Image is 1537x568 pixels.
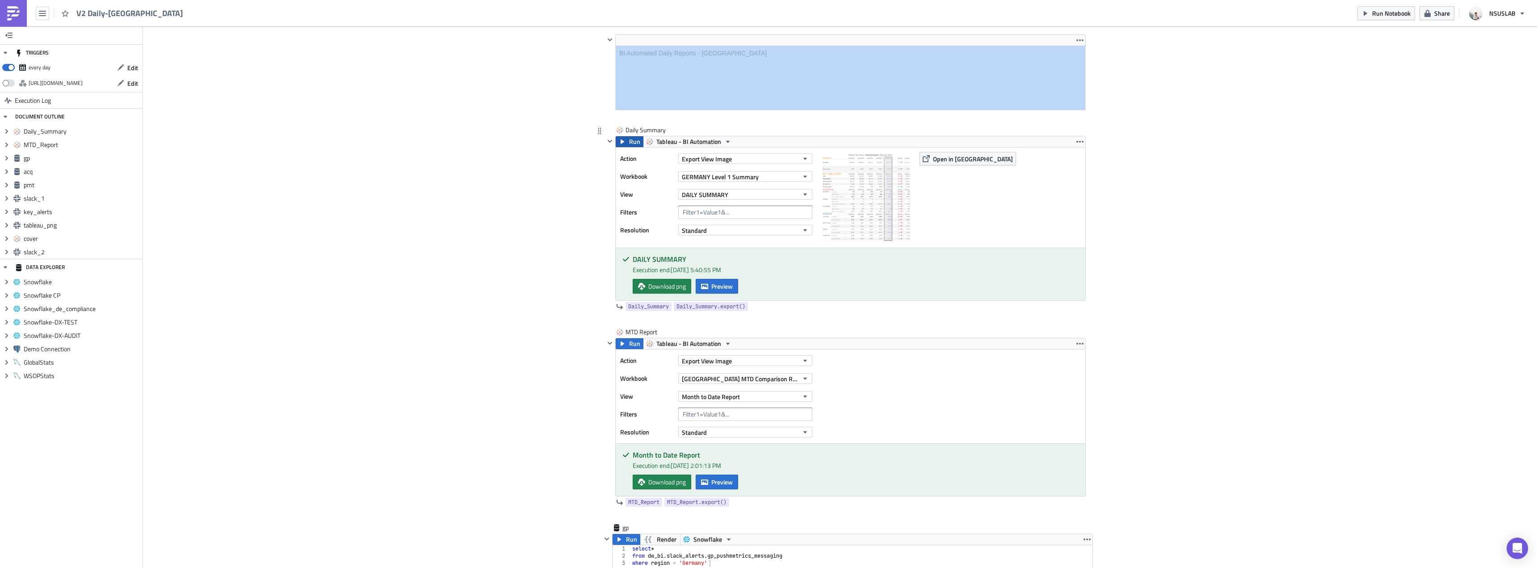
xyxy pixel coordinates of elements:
span: MTD_Report.export() [667,498,727,507]
span: Snowflake CP [24,291,140,299]
span: Snowflake [24,278,140,286]
span: key_alerts [24,208,140,216]
h5: Month to Date Report [633,451,1079,459]
div: 2 [613,552,631,560]
span: Share [1434,8,1450,18]
button: DAILY SUMMARY [678,189,812,200]
button: Run [613,534,640,545]
button: Run [616,136,643,147]
button: Month to Date Report [678,391,812,402]
span: Render [657,534,676,545]
span: DAILY SUMMARY [682,190,728,199]
span: pmt [24,181,140,189]
span: Preview [711,282,733,291]
div: DOCUMENT OUTLINE [15,109,65,125]
span: acq [24,168,140,176]
button: Hide content [601,534,612,544]
label: Resolution [620,425,674,439]
span: Month to Date Report [682,392,740,401]
span: NSUSLAB [1489,8,1516,18]
div: Execution end: [DATE] 5:40:55 PM [633,265,1079,274]
button: Preview [696,475,738,489]
button: Export View Image [678,355,812,366]
button: [GEOGRAPHIC_DATA] MTD Comparison Report [678,373,812,384]
button: NSUSLAB [1464,4,1530,23]
span: Daily_Summary.export() [676,302,745,311]
button: Hide content [605,338,615,349]
button: Render [640,534,680,545]
span: cover [24,235,140,243]
img: Avatar [1468,6,1483,21]
span: Standard [682,226,707,235]
span: Run [626,534,637,545]
div: 1 [613,545,631,552]
a: Daily_Summary [626,302,672,311]
input: Filter1=Value1&... [678,206,812,219]
a: Daily_Summary.export() [674,302,748,311]
span: Tableau - BI Automation [656,338,721,349]
div: https://pushmetrics.io/api/v1/report/2xLY73koyQ/webhook?token=76d069ecf1ed452fb80cfbad874f772e [29,76,83,90]
span: MTD Report [626,328,661,337]
span: Run [629,338,640,349]
button: Hide content [605,34,615,45]
span: Demo Connection [24,345,140,353]
span: Daily_Summary [628,302,669,311]
img: View Image [821,152,911,241]
span: Snowflake-DX-TEST [24,318,140,326]
button: Tableau - BI Automation [643,136,735,147]
button: Standard [678,427,812,438]
button: GERMANY Level 1 Summary [678,171,812,182]
button: Tableau - BI Automation [643,338,735,349]
h5: DAILY SUMMARY [633,256,1079,263]
span: GERMANY Level 1 Summary [682,172,759,181]
button: Run Notebook [1357,6,1415,20]
a: MTD_Report.export() [664,498,729,507]
span: Run Notebook [1372,8,1411,18]
img: PushMetrics [6,6,21,21]
label: Action [620,354,674,367]
span: Download png [648,282,686,291]
span: WSOPStats [24,372,140,380]
button: Edit [113,76,143,90]
label: Filters [620,206,674,219]
button: Run [616,338,643,349]
label: Resolution [620,223,674,237]
span: Snowflake [693,534,722,545]
span: Open in [GEOGRAPHIC_DATA] [933,154,1013,164]
label: Workbook [620,170,674,183]
span: Preview [711,477,733,487]
span: tableau_png [24,221,140,229]
span: Edit [127,63,138,72]
span: Snowflake_de_compliance [24,305,140,313]
a: Download png [633,279,691,294]
label: Action [620,152,674,165]
button: Hide content [605,136,615,147]
span: Standard [682,428,707,437]
span: gp [24,154,140,162]
span: GlobalStats [24,358,140,366]
div: Open Intercom Messenger [1507,538,1528,559]
span: Daily_Summary [24,127,140,135]
span: Snowflake-DX-AUDIT [24,332,140,340]
label: View [620,188,674,201]
div: DATA EXPLORER [15,259,65,275]
a: Download png [633,475,691,489]
button: Standard [678,225,812,236]
span: Run [629,136,640,147]
button: Snowflake [680,534,735,545]
button: Export View Image [678,153,812,164]
label: Workbook [620,372,674,385]
button: Share [1419,6,1454,20]
span: Download png [648,477,686,487]
span: Export View Image [682,154,732,164]
div: TRIGGERS [15,45,49,61]
span: [GEOGRAPHIC_DATA] MTD Comparison Report [682,374,798,383]
a: MTD_Report [626,498,662,507]
button: Edit [113,61,143,75]
div: every day [29,61,50,74]
span: MTD_Report [628,498,659,507]
button: Preview [696,279,738,294]
span: Edit [127,79,138,88]
span: Execution Log [15,93,51,109]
